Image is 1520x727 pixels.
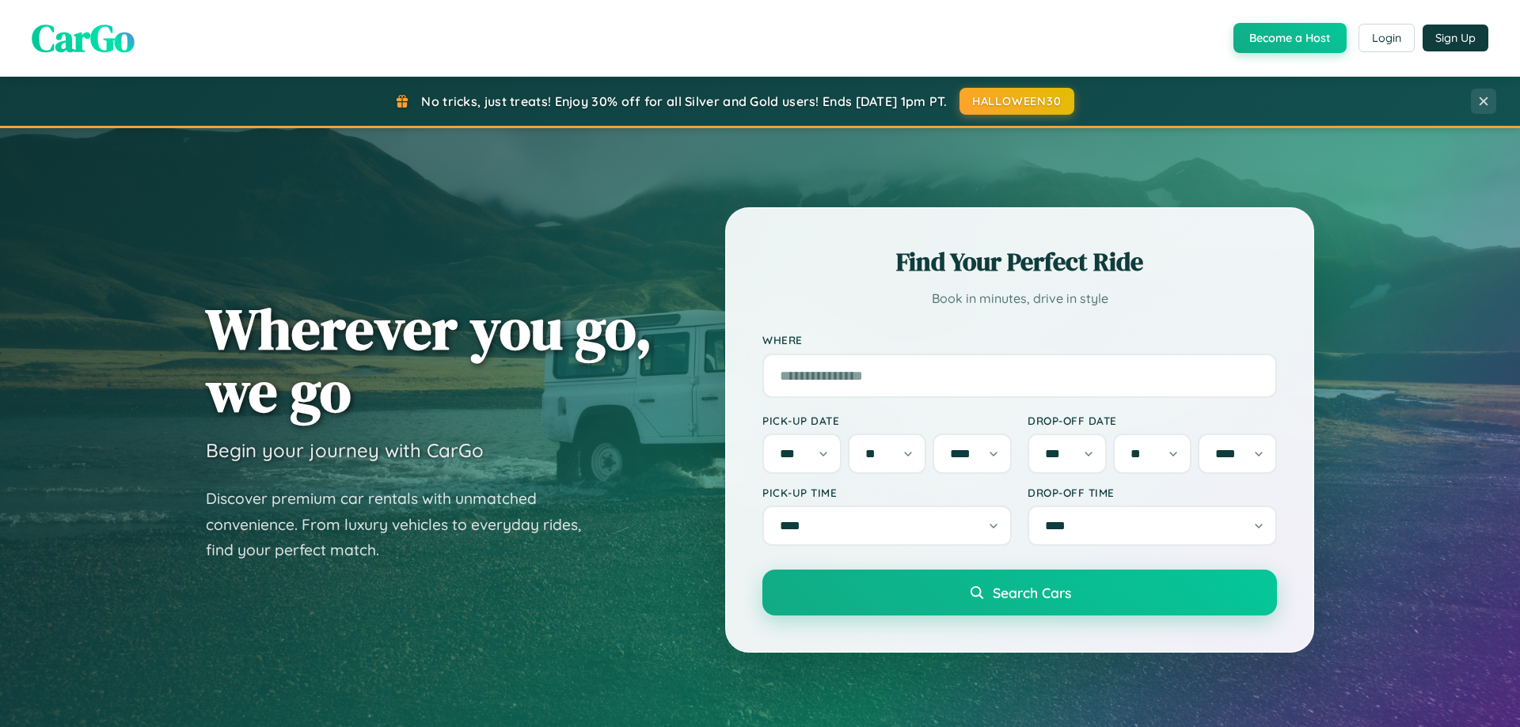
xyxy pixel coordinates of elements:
[421,93,947,109] span: No tricks, just treats! Enjoy 30% off for all Silver and Gold users! Ends [DATE] 1pm PT.
[32,12,135,64] span: CarGo
[762,287,1277,310] p: Book in minutes, drive in style
[206,486,602,563] p: Discover premium car rentals with unmatched convenience. From luxury vehicles to everyday rides, ...
[993,584,1071,601] span: Search Cars
[1028,414,1277,427] label: Drop-off Date
[762,334,1277,347] label: Where
[762,486,1012,499] label: Pick-up Time
[206,297,652,422] h1: Wherever you go, we go
[1423,25,1488,51] button: Sign Up
[762,570,1277,615] button: Search Cars
[959,88,1074,115] button: HALLOWEEN30
[1028,486,1277,499] label: Drop-off Time
[1233,23,1347,53] button: Become a Host
[1358,24,1415,52] button: Login
[206,438,484,462] h3: Begin your journey with CarGo
[762,244,1277,279] h2: Find Your Perfect Ride
[762,414,1012,427] label: Pick-up Date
